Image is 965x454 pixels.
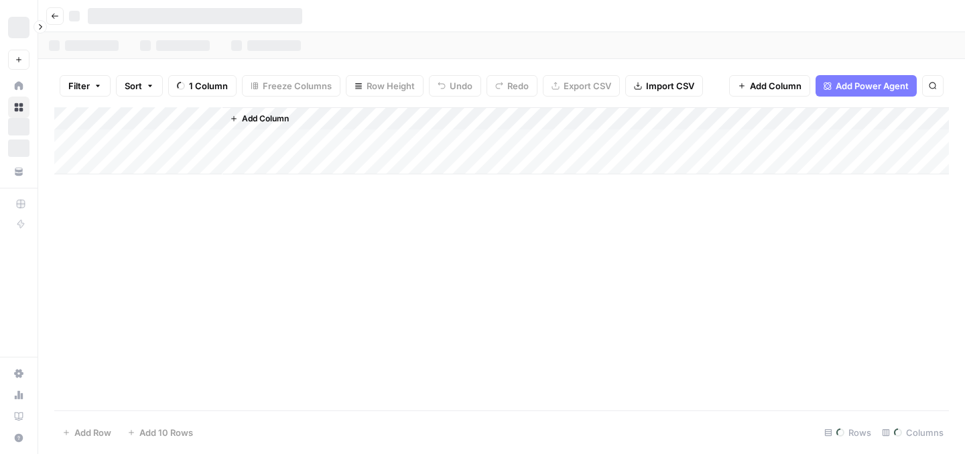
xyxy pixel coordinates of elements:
a: Home [8,75,29,97]
span: 1 Column [189,79,228,93]
button: Import CSV [625,75,703,97]
span: Export CSV [564,79,611,93]
a: Browse [8,97,29,118]
button: Add Column [729,75,810,97]
div: Columns [877,422,949,443]
span: Filter [68,79,90,93]
span: Freeze Columns [263,79,332,93]
a: Usage [8,384,29,406]
button: Export CSV [543,75,620,97]
button: Freeze Columns [242,75,340,97]
a: Settings [8,363,29,384]
button: 1 Column [168,75,237,97]
div: Rows [819,422,877,443]
a: Learning Hub [8,406,29,427]
span: Sort [125,79,142,93]
span: Add Column [750,79,801,93]
button: Add 10 Rows [119,422,201,443]
span: Redo [507,79,529,93]
span: Row Height [367,79,415,93]
button: Add Power Agent [816,75,917,97]
button: Row Height [346,75,424,97]
span: Add Row [74,426,111,439]
button: Add Column [224,110,294,127]
span: Import CSV [646,79,694,93]
span: Undo [450,79,472,93]
button: Filter [60,75,111,97]
span: Add 10 Rows [139,426,193,439]
a: Your Data [8,161,29,182]
button: Undo [429,75,481,97]
span: Add Column [242,113,289,125]
button: Help + Support [8,427,29,449]
span: Add Power Agent [836,79,909,93]
button: Add Row [54,422,119,443]
button: Sort [116,75,163,97]
button: Redo [487,75,537,97]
